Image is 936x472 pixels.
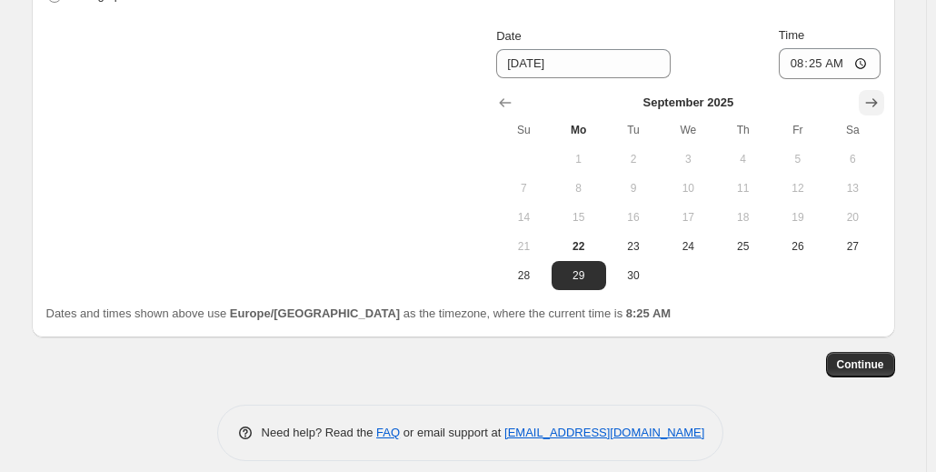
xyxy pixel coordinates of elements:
[722,181,762,196] span: 11
[715,232,770,261] button: Thursday September 25 2025
[778,210,818,225] span: 19
[503,268,543,283] span: 28
[715,203,770,232] button: Thursday September 18 2025
[613,152,653,166] span: 2
[503,239,543,254] span: 21
[771,203,825,232] button: Friday September 19 2025
[722,152,762,166] span: 4
[559,123,599,137] span: Mo
[771,174,825,203] button: Friday September 12 2025
[493,90,518,115] button: Show previous month, August 2025
[668,123,708,137] span: We
[832,123,872,137] span: Sa
[722,210,762,225] span: 18
[559,152,599,166] span: 1
[552,174,606,203] button: Monday September 8 2025
[668,152,708,166] span: 3
[613,181,653,196] span: 9
[559,239,599,254] span: 22
[559,210,599,225] span: 15
[715,145,770,174] button: Thursday September 4 2025
[606,115,661,145] th: Tuesday
[606,203,661,232] button: Tuesday September 16 2025
[606,145,661,174] button: Tuesday September 2 2025
[230,306,400,320] b: Europe/[GEOGRAPHIC_DATA]
[832,210,872,225] span: 20
[613,268,653,283] span: 30
[825,174,880,203] button: Saturday September 13 2025
[825,115,880,145] th: Saturday
[668,210,708,225] span: 17
[552,203,606,232] button: Monday September 15 2025
[559,268,599,283] span: 29
[496,115,551,145] th: Sunday
[606,232,661,261] button: Tuesday September 23 2025
[825,232,880,261] button: Saturday September 27 2025
[661,145,715,174] button: Wednesday September 3 2025
[400,426,504,439] span: or email support at
[503,181,543,196] span: 7
[661,203,715,232] button: Wednesday September 17 2025
[832,152,872,166] span: 6
[771,145,825,174] button: Friday September 5 2025
[613,239,653,254] span: 23
[613,210,653,225] span: 16
[496,174,551,203] button: Sunday September 7 2025
[376,426,400,439] a: FAQ
[661,115,715,145] th: Wednesday
[496,49,671,78] input: 9/22/2025
[779,28,804,42] span: Time
[826,352,895,377] button: Continue
[832,181,872,196] span: 13
[771,115,825,145] th: Friday
[504,426,704,439] a: [EMAIL_ADDRESS][DOMAIN_NAME]
[496,261,551,290] button: Sunday September 28 2025
[825,203,880,232] button: Saturday September 20 2025
[606,174,661,203] button: Tuesday September 9 2025
[661,232,715,261] button: Wednesday September 24 2025
[496,203,551,232] button: Sunday September 14 2025
[661,174,715,203] button: Wednesday September 10 2025
[552,145,606,174] button: Monday September 1 2025
[715,115,770,145] th: Thursday
[613,123,653,137] span: Tu
[503,210,543,225] span: 14
[552,261,606,290] button: Monday September 29 2025
[503,123,543,137] span: Su
[552,232,606,261] button: Today Monday September 22 2025
[668,239,708,254] span: 24
[778,239,818,254] span: 26
[496,232,551,261] button: Sunday September 21 2025
[779,48,881,79] input: 12:00
[552,115,606,145] th: Monday
[606,261,661,290] button: Tuesday September 30 2025
[825,145,880,174] button: Saturday September 6 2025
[559,181,599,196] span: 8
[778,123,818,137] span: Fr
[859,90,884,115] button: Show next month, October 2025
[496,29,521,43] span: Date
[778,152,818,166] span: 5
[778,181,818,196] span: 12
[837,357,884,372] span: Continue
[722,123,762,137] span: Th
[832,239,872,254] span: 27
[722,239,762,254] span: 25
[715,174,770,203] button: Thursday September 11 2025
[626,306,671,320] b: 8:25 AM
[771,232,825,261] button: Friday September 26 2025
[668,181,708,196] span: 10
[262,426,377,439] span: Need help? Read the
[46,306,672,320] span: Dates and times shown above use as the timezone, where the current time is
